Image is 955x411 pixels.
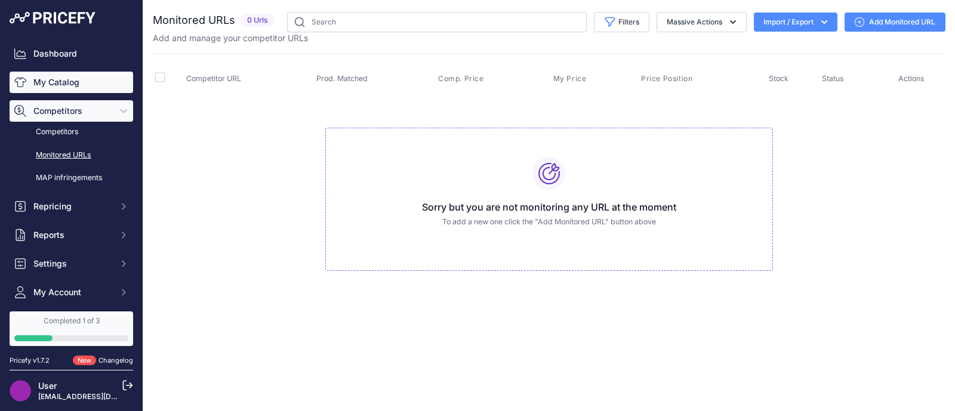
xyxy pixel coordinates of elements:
[641,74,692,84] span: Price Position
[10,356,50,366] div: Pricefy v1.7.2
[98,356,133,364] a: Changelog
[754,13,837,32] button: Import / Export
[845,13,945,32] a: Add Monitored URL
[553,74,587,84] span: My Price
[287,12,587,32] input: Search
[10,282,133,303] button: My Account
[335,200,763,214] h3: Sorry but you are not monitoring any URL at the moment
[335,217,763,228] p: To add a new one click the "Add Monitored URL" button above
[153,12,235,29] h2: Monitored URLs
[657,12,747,32] button: Massive Actions
[10,43,133,396] nav: Sidebar
[33,200,112,212] span: Repricing
[438,74,486,84] button: Comp. Price
[10,72,133,93] a: My Catalog
[10,145,133,166] a: Monitored URLs
[553,74,589,84] button: My Price
[10,196,133,217] button: Repricing
[594,12,649,32] button: Filters
[10,43,133,64] a: Dashboard
[898,74,925,83] span: Actions
[10,100,133,122] button: Competitors
[10,224,133,246] button: Reports
[438,74,484,84] span: Comp. Price
[38,381,57,391] a: User
[10,253,133,274] button: Settings
[10,168,133,188] a: MAP infringements
[822,74,844,83] span: Status
[10,12,95,24] img: Pricefy Logo
[10,122,133,143] a: Competitors
[186,74,241,83] span: Competitor URL
[10,311,133,346] a: Completed 1 of 3
[14,316,128,326] div: Completed 1 of 3
[240,14,275,27] span: 0 Urls
[73,356,96,366] span: New
[38,392,163,401] a: [EMAIL_ADDRESS][DOMAIN_NAME]
[153,32,308,44] p: Add and manage your competitor URLs
[33,229,112,241] span: Reports
[33,105,112,117] span: Competitors
[641,74,695,84] button: Price Position
[769,74,788,83] span: Stock
[316,74,368,83] span: Prod. Matched
[33,258,112,270] span: Settings
[33,286,112,298] span: My Account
